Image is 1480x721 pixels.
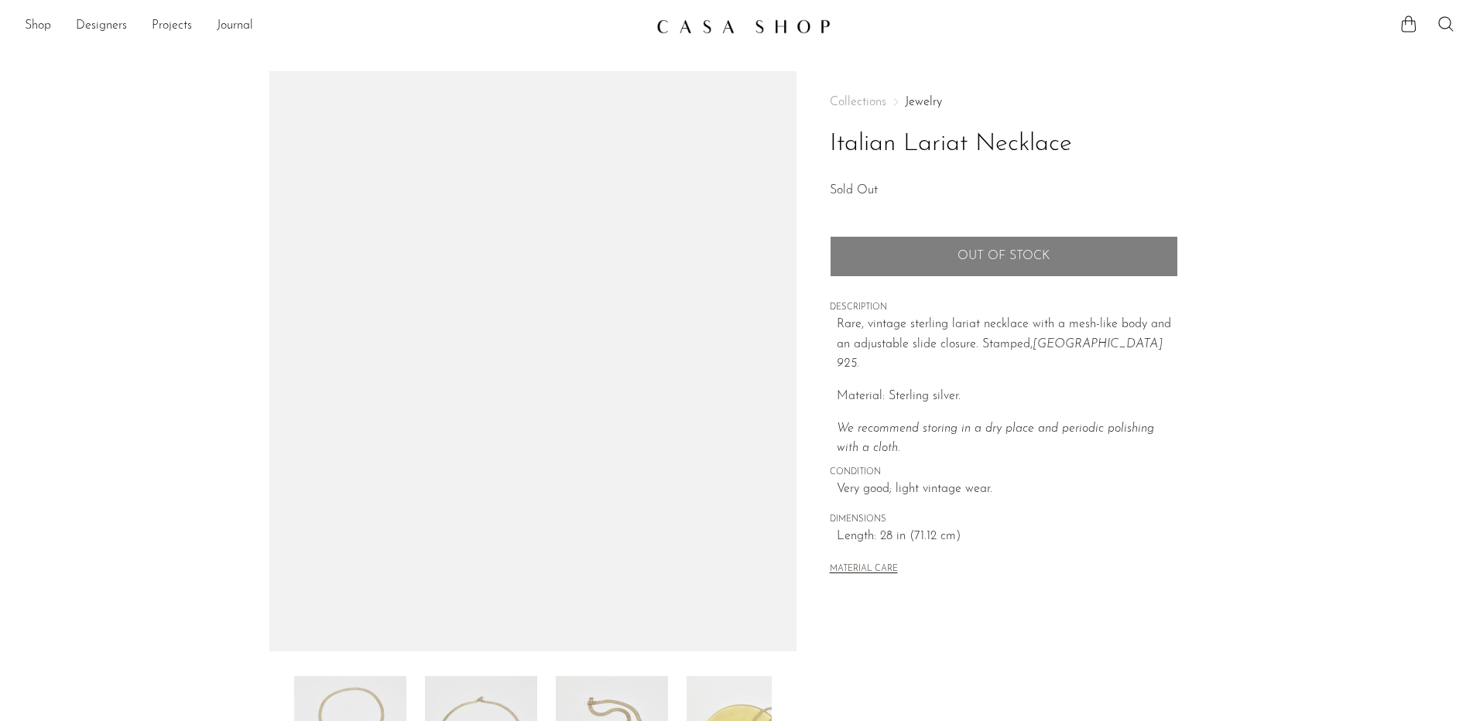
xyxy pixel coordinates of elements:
a: Designers [76,16,127,36]
a: Journal [217,16,253,36]
button: MATERIAL CARE [830,564,898,576]
p: Material: Sterling silver. [837,387,1178,407]
ul: NEW HEADER MENU [25,13,644,39]
span: DIMENSIONS [830,513,1178,527]
span: Collections [830,96,886,108]
span: Length: 28 in (71.12 cm) [837,527,1178,547]
span: CONDITION [830,466,1178,480]
a: Shop [25,16,51,36]
p: Rare, vintage sterling lariat necklace with a mesh-like body and an adjustable slide closure. Sta... [837,315,1178,374]
nav: Breadcrumbs [830,96,1178,108]
span: Sold Out [830,184,878,196]
span: DESCRIPTION [830,301,1178,315]
a: Jewelry [905,96,942,108]
nav: Desktop navigation [25,13,644,39]
span: Very good; light vintage wear. [837,480,1178,500]
button: Add to cart [830,236,1178,276]
h1: Italian Lariat Necklace [830,125,1178,164]
span: Out of stock [958,249,1050,264]
i: We recommend storing in a dry place and periodic polishing with a cloth. [837,422,1154,455]
a: Projects [152,16,192,36]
